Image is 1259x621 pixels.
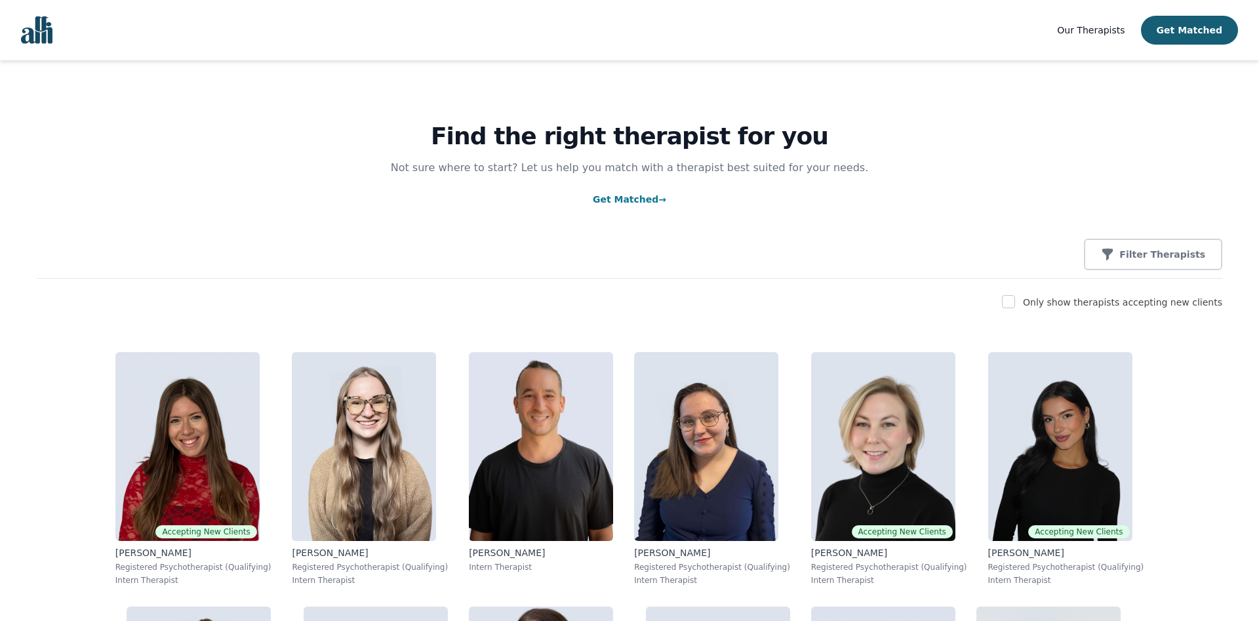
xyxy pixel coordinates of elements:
[811,562,967,572] p: Registered Psychotherapist (Qualifying)
[1023,297,1222,308] label: Only show therapists accepting new clients
[155,525,256,538] span: Accepting New Clients
[1084,239,1222,270] button: Filter Therapists
[469,352,613,541] img: Kavon_Banejad
[1057,25,1125,35] span: Our Therapists
[115,575,271,586] p: Intern Therapist
[115,562,271,572] p: Registered Psychotherapist (Qualifying)
[658,194,666,205] span: →
[115,352,260,541] img: Alisha_Levine
[634,546,790,559] p: [PERSON_NAME]
[634,562,790,572] p: Registered Psychotherapist (Qualifying)
[852,525,953,538] span: Accepting New Clients
[292,352,436,541] img: Faith_Woodley
[1028,525,1129,538] span: Accepting New Clients
[1057,22,1125,38] a: Our Therapists
[37,123,1222,150] h1: Find the right therapist for you
[988,575,1144,586] p: Intern Therapist
[1141,16,1238,45] button: Get Matched
[469,546,613,559] p: [PERSON_NAME]
[988,546,1144,559] p: [PERSON_NAME]
[634,352,778,541] img: Vanessa_McCulloch
[105,342,282,596] a: Alisha_LevineAccepting New Clients[PERSON_NAME]Registered Psychotherapist (Qualifying)Intern Ther...
[115,546,271,559] p: [PERSON_NAME]
[292,562,448,572] p: Registered Psychotherapist (Qualifying)
[988,562,1144,572] p: Registered Psychotherapist (Qualifying)
[593,194,666,205] a: Get Matched
[378,160,881,176] p: Not sure where to start? Let us help you match with a therapist best suited for your needs.
[292,575,448,586] p: Intern Therapist
[281,342,458,596] a: Faith_Woodley[PERSON_NAME]Registered Psychotherapist (Qualifying)Intern Therapist
[469,562,613,572] p: Intern Therapist
[978,342,1155,596] a: Alyssa_TweedieAccepting New Clients[PERSON_NAME]Registered Psychotherapist (Qualifying)Intern The...
[292,546,448,559] p: [PERSON_NAME]
[624,342,801,596] a: Vanessa_McCulloch[PERSON_NAME]Registered Psychotherapist (Qualifying)Intern Therapist
[458,342,624,596] a: Kavon_Banejad[PERSON_NAME]Intern Therapist
[811,575,967,586] p: Intern Therapist
[988,352,1132,541] img: Alyssa_Tweedie
[634,575,790,586] p: Intern Therapist
[1119,248,1205,261] p: Filter Therapists
[21,16,52,44] img: alli logo
[801,342,978,596] a: Jocelyn_CrawfordAccepting New Clients[PERSON_NAME]Registered Psychotherapist (Qualifying)Intern T...
[811,546,967,559] p: [PERSON_NAME]
[811,352,955,541] img: Jocelyn_Crawford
